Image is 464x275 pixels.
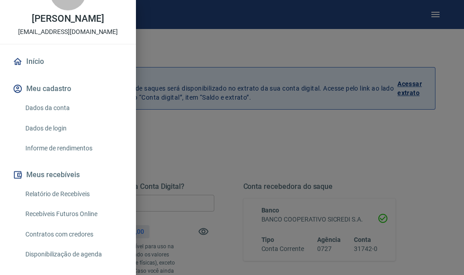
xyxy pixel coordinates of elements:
[22,225,125,244] a: Contratos com credores
[22,205,125,223] a: Recebíveis Futuros Online
[11,165,125,185] button: Meus recebíveis
[22,119,125,138] a: Dados de login
[11,79,125,99] button: Meu cadastro
[11,52,125,72] a: Início
[18,27,118,37] p: [EMAIL_ADDRESS][DOMAIN_NAME]
[22,185,125,203] a: Relatório de Recebíveis
[22,245,125,264] a: Disponibilização de agenda
[22,99,125,117] a: Dados da conta
[22,139,125,158] a: Informe de rendimentos
[32,14,104,24] p: [PERSON_NAME]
